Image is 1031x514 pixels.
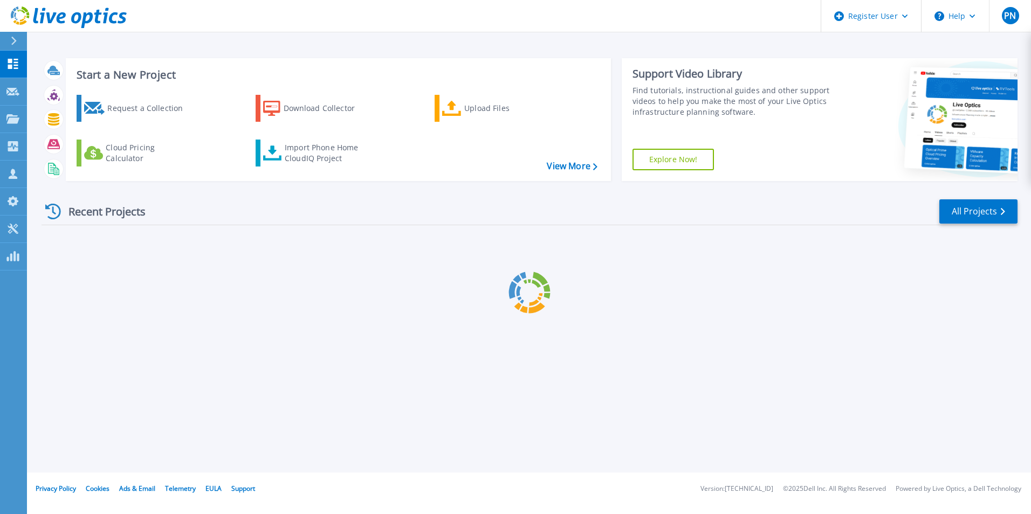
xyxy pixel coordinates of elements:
a: Support [231,484,255,493]
div: Cloud Pricing Calculator [106,142,192,164]
li: Version: [TECHNICAL_ID] [700,485,773,492]
a: Ads & Email [119,484,155,493]
div: Support Video Library [633,67,834,81]
a: Upload Files [435,95,555,122]
a: EULA [205,484,222,493]
div: Upload Files [464,98,551,119]
span: PN [1004,11,1016,20]
div: Find tutorials, instructional guides and other support videos to help you make the most of your L... [633,85,834,117]
a: View More [547,161,597,171]
h3: Start a New Project [77,69,597,81]
a: Telemetry [165,484,196,493]
div: Import Phone Home CloudIQ Project [285,142,369,164]
a: Explore Now! [633,149,714,170]
a: All Projects [939,199,1018,224]
li: Powered by Live Optics, a Dell Technology [896,485,1021,492]
div: Request a Collection [107,98,194,119]
a: Cloud Pricing Calculator [77,140,197,166]
li: © 2025 Dell Inc. All Rights Reserved [783,485,886,492]
a: Cookies [86,484,109,493]
div: Recent Projects [42,198,160,225]
a: Request a Collection [77,95,197,122]
a: Download Collector [256,95,376,122]
a: Privacy Policy [36,484,76,493]
div: Download Collector [284,98,370,119]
